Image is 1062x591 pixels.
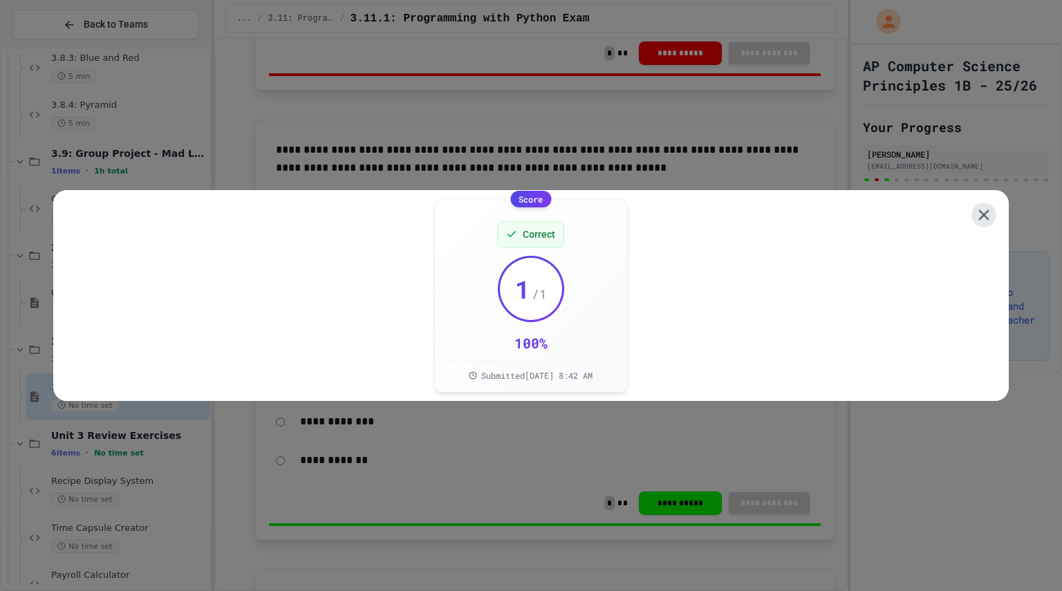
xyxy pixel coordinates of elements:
div: Score [510,191,551,207]
span: / 1 [532,284,547,303]
span: 1 [515,275,530,303]
div: 100 % [514,333,548,353]
span: Correct [523,227,555,241]
span: Submitted [DATE] 8:42 AM [481,370,593,381]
